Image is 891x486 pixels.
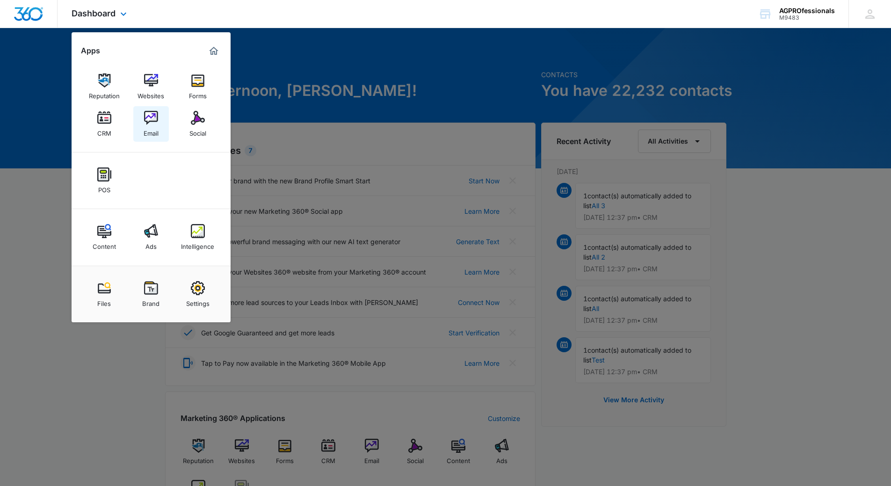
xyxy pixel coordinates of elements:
[779,15,835,21] div: account id
[133,219,169,255] a: Ads
[133,69,169,104] a: Websites
[97,125,111,137] div: CRM
[81,46,100,55] h2: Apps
[93,238,116,250] div: Content
[87,276,122,312] a: Files
[180,69,216,104] a: Forms
[133,276,169,312] a: Brand
[89,87,120,100] div: Reputation
[87,106,122,142] a: CRM
[180,276,216,312] a: Settings
[145,238,157,250] div: Ads
[189,87,207,100] div: Forms
[186,295,210,307] div: Settings
[133,106,169,142] a: Email
[87,163,122,198] a: POS
[142,295,159,307] div: Brand
[72,8,116,18] span: Dashboard
[180,106,216,142] a: Social
[189,125,206,137] div: Social
[779,7,835,15] div: account name
[180,219,216,255] a: Intelligence
[87,69,122,104] a: Reputation
[144,125,159,137] div: Email
[138,87,164,100] div: Websites
[87,219,122,255] a: Content
[98,181,110,194] div: POS
[206,44,221,58] a: Marketing 360® Dashboard
[181,238,214,250] div: Intelligence
[97,295,111,307] div: Files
